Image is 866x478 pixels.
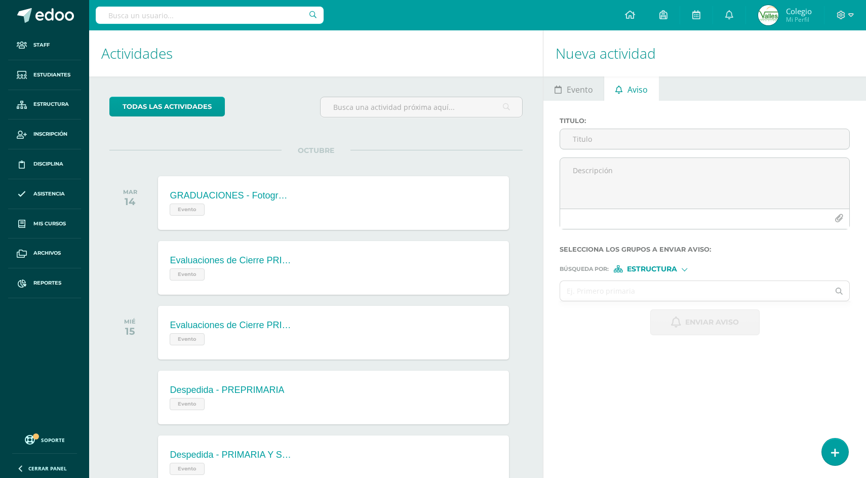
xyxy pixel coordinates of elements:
[33,100,69,108] span: Estructura
[8,30,81,60] a: Staff
[685,310,739,335] span: Enviar aviso
[170,190,291,201] div: GRADUACIONES - Fotografías de Graduandos - QUINTO BACHILLERATO
[170,255,291,266] div: Evaluaciones de Cierre PRIMARIA y SECUNDARIA - ASISTENCIA IMPRESCINDIBLE
[650,309,760,335] button: Enviar aviso
[12,432,77,446] a: Soporte
[627,266,677,272] span: Estructura
[8,119,81,149] a: Inscripción
[170,204,205,216] span: Evento
[96,7,324,24] input: Busca un usuario...
[33,41,50,49] span: Staff
[28,465,67,472] span: Cerrar panel
[604,76,658,101] a: Aviso
[567,77,593,102] span: Evento
[8,60,81,90] a: Estudiantes
[8,268,81,298] a: Reportes
[560,266,609,272] span: Búsqueda por :
[124,318,136,325] div: MIÉ
[170,333,205,345] span: Evento
[170,320,291,331] div: Evaluaciones de Cierre PRIMARIA y SECUNDARIA - ASISTENCIA IMPRESCINDIBLE
[560,281,829,301] input: Ej. Primero primaria
[8,90,81,120] a: Estructura
[556,30,854,76] h1: Nueva actividad
[124,325,136,337] div: 15
[33,279,61,287] span: Reportes
[33,71,70,79] span: Estudiantes
[560,246,850,253] label: Selecciona los grupos a enviar aviso :
[627,77,648,102] span: Aviso
[33,190,65,198] span: Asistencia
[321,97,522,117] input: Busca una actividad próxima aquí...
[543,76,604,101] a: Evento
[170,268,205,281] span: Evento
[170,463,205,475] span: Evento
[123,188,137,195] div: MAR
[33,220,66,228] span: Mis cursos
[123,195,137,208] div: 14
[170,385,284,395] div: Despedida - PREPRIMARIA
[8,149,81,179] a: Disciplina
[33,160,63,168] span: Disciplina
[560,117,850,125] label: Titulo :
[33,249,61,257] span: Archivos
[786,6,812,16] span: Colegio
[109,97,225,116] a: todas las Actividades
[170,398,205,410] span: Evento
[170,450,291,460] div: Despedida - PRIMARIA Y SECUNDARIA
[33,130,67,138] span: Inscripción
[41,436,65,444] span: Soporte
[786,15,812,24] span: Mi Perfil
[8,238,81,268] a: Archivos
[560,129,849,149] input: Titulo
[758,5,778,25] img: 6662caab5368120307d9ba51037d29bc.png
[282,146,350,155] span: OCTUBRE
[8,179,81,209] a: Asistencia
[101,30,531,76] h1: Actividades
[614,265,690,272] div: [object Object]
[8,209,81,239] a: Mis cursos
